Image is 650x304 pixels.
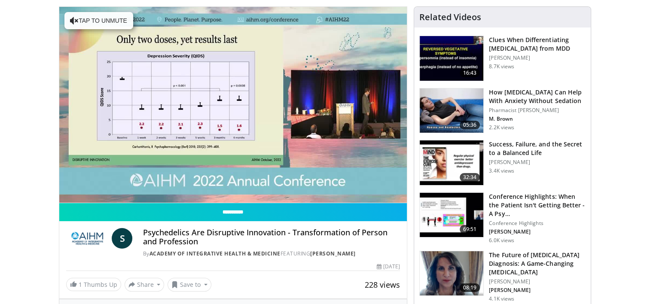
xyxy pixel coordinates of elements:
[419,12,481,22] h4: Related Videos
[489,287,586,294] p: [PERSON_NAME]
[460,173,480,182] span: 32:34
[59,7,407,203] video-js: Video Player
[112,228,132,249] a: S
[64,12,133,29] button: Tap to unmute
[419,251,586,302] a: 08:19 The Future of [MEDICAL_DATA] Diagnosis: A Game-Changing [MEDICAL_DATA] [PERSON_NAME] [PERSO...
[489,116,586,122] p: M. Brown
[489,278,586,285] p: [PERSON_NAME]
[489,63,514,70] p: 8.7K views
[365,280,400,290] span: 228 views
[460,283,480,292] span: 08:19
[420,36,483,81] img: a6520382-d332-4ed3-9891-ee688fa49237.150x105_q85_crop-smart_upscale.jpg
[489,36,586,53] h3: Clues When Differentiating [MEDICAL_DATA] from MDD
[143,250,400,258] div: By FEATURING
[420,251,483,296] img: db580a60-f510-4a79-8dc4-8580ce2a3e19.png.150x105_q85_crop-smart_upscale.png
[420,140,483,185] img: 7307c1c9-cd96-462b-8187-bd7a74dc6cb1.150x105_q85_crop-smart_upscale.jpg
[419,36,586,81] a: 16:43 Clues When Differentiating [MEDICAL_DATA] from MDD [PERSON_NAME] 8.7K views
[489,140,586,157] h3: Success, Failure, and the Secret to a Balanced Life
[420,88,483,133] img: 7bfe4765-2bdb-4a7e-8d24-83e30517bd33.150x105_q85_crop-smart_upscale.jpg
[489,251,586,277] h3: The Future of [MEDICAL_DATA] Diagnosis: A Game-Changing [MEDICAL_DATA]
[489,55,586,61] p: [PERSON_NAME]
[419,192,586,244] a: 69:51 Conference Highlights: When the Patient Isn't Getting Better - A Psy… Conference Highlights...
[460,121,480,129] span: 05:36
[419,88,586,134] a: 05:36 How [MEDICAL_DATA] Can Help With Anxiety Without Sedation Pharmacist [PERSON_NAME] M. Brown...
[66,228,109,249] img: Academy of Integrative Health & Medicine
[489,167,514,174] p: 3.4K views
[460,225,480,234] span: 69:51
[489,228,586,235] p: [PERSON_NAME]
[489,88,586,105] h3: How [MEDICAL_DATA] Can Help With Anxiety Without Sedation
[420,193,483,237] img: 4362ec9e-0993-4580-bfd4-8e18d57e1d49.150x105_q85_crop-smart_upscale.jpg
[489,192,586,218] h3: Conference Highlights: When the Patient Isn't Getting Better - A Psy…
[489,159,586,166] p: [PERSON_NAME]
[149,250,280,257] a: Academy of Integrative Health & Medicine
[489,220,586,227] p: Conference Highlights
[310,250,356,257] a: [PERSON_NAME]
[66,278,121,291] a: 1 Thumbs Up
[377,263,400,271] div: [DATE]
[419,140,586,185] a: 32:34 Success, Failure, and the Secret to a Balanced Life [PERSON_NAME] 3.4K views
[79,280,82,289] span: 1
[489,237,514,244] p: 6.0K views
[460,69,480,77] span: 16:43
[168,278,211,292] button: Save to
[489,107,586,114] p: Pharmacist [PERSON_NAME]
[125,278,165,292] button: Share
[489,124,514,131] p: 2.2K views
[489,295,514,302] p: 4.1K views
[143,228,400,246] h4: Psychedelics Are Disruptive Innovation - Transformation of Person and Profession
